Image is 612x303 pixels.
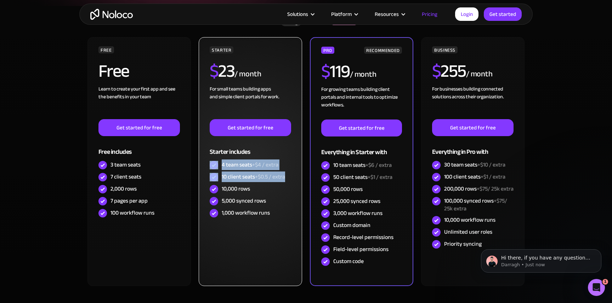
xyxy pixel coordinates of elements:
[444,197,514,212] div: 100,000 synced rows
[210,46,233,53] div: STARTER
[366,10,413,19] div: Resources
[602,279,608,285] span: 1
[375,10,399,19] div: Resources
[444,196,507,214] span: +$75/ 25k extra
[252,159,278,170] span: +$4 / extra
[110,173,141,181] div: 7 client seats
[222,209,270,217] div: 1,000 workflow runs
[98,136,180,159] div: Free includes
[234,69,261,80] div: / month
[321,55,330,88] span: $
[222,185,250,193] div: 10,000 rows
[364,47,402,54] div: RECOMMENDED
[368,172,392,182] span: +$1 / extra
[333,173,392,181] div: 50 client seats
[222,197,266,205] div: 5,000 synced rows
[333,221,370,229] div: Custom domain
[321,120,402,136] a: Get started for free
[98,62,129,80] h2: Free
[222,161,278,169] div: 4 team seats
[444,161,505,169] div: 30 team seats
[481,171,505,182] span: +$1 / extra
[470,234,612,284] iframe: Intercom notifications message
[255,171,285,182] span: +$0.5 / extra
[333,185,363,193] div: 50,000 rows
[365,160,392,170] span: +$6 / extra
[98,119,180,136] a: Get started for free
[210,85,291,119] div: For small teams building apps and simple client portals for work. ‍
[444,240,482,248] div: Priority syncing
[432,54,441,88] span: $
[98,46,114,53] div: FREE
[110,185,137,193] div: 2,000 rows
[350,69,376,80] div: / month
[321,47,334,54] div: PRO
[444,216,495,224] div: 10,000 workflow runs
[321,63,350,80] h2: 119
[210,62,235,80] h2: 23
[210,119,291,136] a: Get started for free
[90,9,133,20] a: home
[432,46,458,53] div: BUSINESS
[333,233,393,241] div: Record-level permissions
[110,209,154,217] div: 100 workflow runs
[466,69,493,80] div: / month
[333,257,364,265] div: Custom code
[484,7,522,21] a: Get started
[287,10,308,19] div: Solutions
[444,185,514,193] div: 200,000 rows
[588,279,605,296] iframe: Intercom live chat
[333,245,389,253] div: Field-level permissions
[210,136,291,159] div: Starter includes
[278,10,322,19] div: Solutions
[413,10,446,19] a: Pricing
[210,54,219,88] span: $
[432,85,514,119] div: For businesses building connected solutions across their organization. ‍
[222,173,285,181] div: 10 client seats
[321,86,402,120] div: For growing teams building client portals and internal tools to optimize workflows.
[321,136,402,159] div: Everything in Starter with
[432,136,514,159] div: Everything in Pro with
[322,10,366,19] div: Platform
[477,159,505,170] span: +$10 / extra
[333,197,380,205] div: 25,000 synced rows
[333,161,392,169] div: 10 team seats
[444,173,505,181] div: 100 client seats
[98,85,180,119] div: Learn to create your first app and see the benefits in your team ‍
[110,161,141,169] div: 3 team seats
[455,7,478,21] a: Login
[331,10,352,19] div: Platform
[333,209,382,217] div: 3,000 workflow runs
[110,197,148,205] div: 7 pages per app
[444,228,492,236] div: Unlimited user roles
[432,119,514,136] a: Get started for free
[432,62,466,80] h2: 255
[477,183,514,194] span: +$75/ 25k extra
